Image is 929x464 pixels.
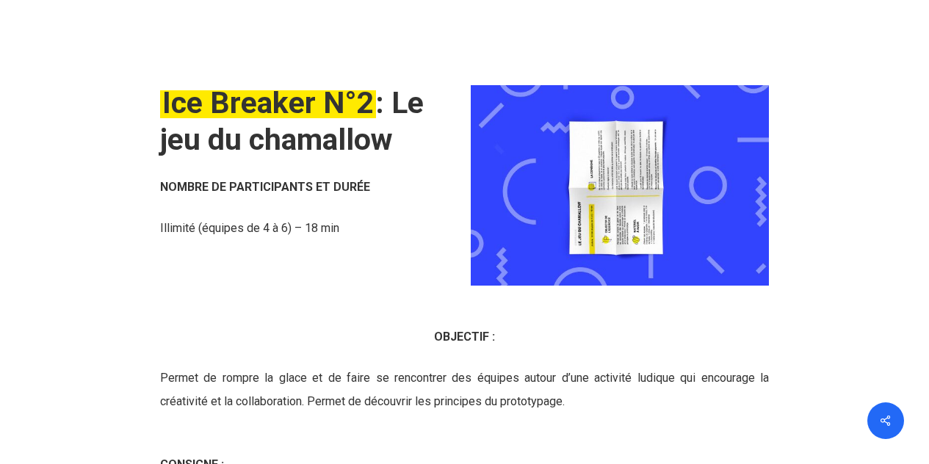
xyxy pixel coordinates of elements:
[160,221,339,235] span: Illimité (équipes de 4 à 6) – 18 min
[160,366,770,413] p: Permet de rompre la glace et de faire se rencontrer des équipes autour d’une activité ludique qui...
[471,85,769,286] img: outil design thinking icebreaker
[160,85,376,120] em: Ice Breaker N°2
[160,85,424,156] b: : Le jeu du chamallow
[434,330,495,344] b: OBJECTIF :
[160,180,370,194] b: NOMBRE DE PARTICIPANTS ET DURÉE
